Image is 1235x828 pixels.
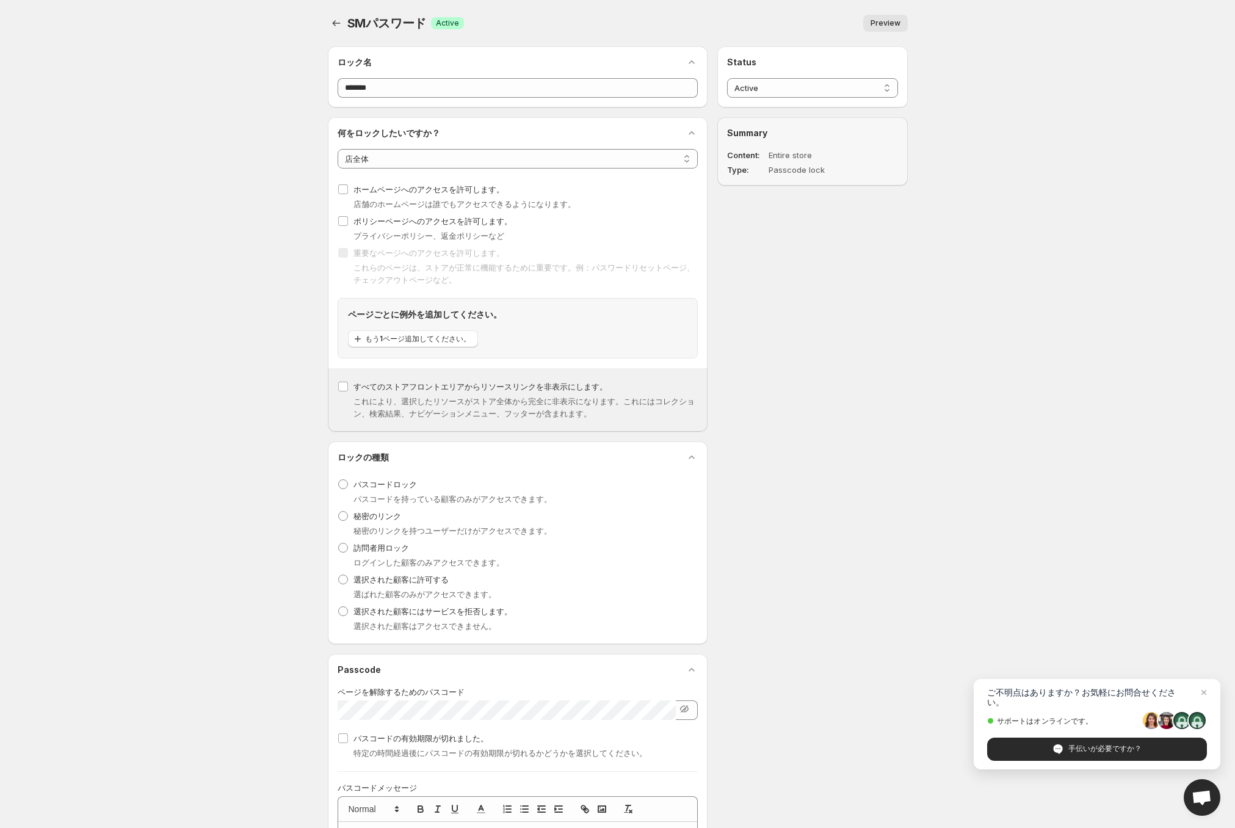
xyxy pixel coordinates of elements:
[353,216,512,226] span: ポリシーページへのアクセスを許可します。
[987,688,1207,707] span: ご不明点はありますか？お気軽にお問合せください。
[365,334,471,344] span: もう1ページ追加してください。
[727,149,766,161] dt: Content:
[353,396,695,418] span: これにより、選択したリソースがストア全体から完全に非表示になります。これにはコレクション、検索結果、ナビゲーションメニュー、フッターが含まれます。
[353,248,504,258] span: 重要なページへのアクセスを許可します。
[871,18,900,28] span: Preview
[353,589,496,599] span: 選ばれた顧客のみがアクセスできます。
[338,56,372,68] h2: ロック名
[987,738,1207,761] span: 手伝いが必要ですか？
[353,621,496,631] span: 選択された顧客はアクセスできません。
[353,184,504,194] span: ホームページへのアクセスを許可します。
[338,687,465,697] span: ページを解除するためのパスコード
[1184,779,1220,816] a: Open chat
[353,748,647,758] span: 特定の時間経過後にパスコードの有効期限が切れるかどうかを選択してください。
[347,16,427,31] span: SMパスワード
[353,199,576,209] span: 店舗のホームページは誰でもアクセスできるようになります。
[353,557,504,567] span: ログインした顧客のみアクセスできます。
[987,716,1139,725] span: サポートはオンラインです。
[348,308,688,321] h2: ページごとに例外を追加してください。
[353,494,552,504] span: パスコードを持っている顧客のみがアクセスできます。
[338,451,389,463] h2: ロックの種類
[769,164,863,176] dd: Passcode lock
[353,733,488,743] span: パスコードの有効期限が切れました。
[353,382,607,391] span: すべてのストアフロントエリアからリソースリンクを非表示にします。
[353,263,695,285] span: これらのページは、ストアが正常に機能するために重要です。例：パスワードリセットページ、チェックアウトページなど。
[727,164,766,176] dt: Type:
[1068,743,1142,754] span: 手伝いが必要ですか？
[353,479,417,489] span: パスコードロック
[353,511,401,521] span: 秘密のリンク
[727,127,897,139] h2: Summary
[348,330,478,347] button: もう1ページ追加してください。
[436,18,459,28] span: Active
[338,782,698,794] p: パスコードメッセージ
[338,127,440,139] h2: 何をロックしたいですか？
[353,606,512,616] span: 選択された顧客にはサービスを拒否します。
[353,526,552,536] span: 秘密のリンクを持つユーザーだけがアクセスできます。
[863,15,908,32] button: Preview
[353,543,409,553] span: 訪問者用ロック
[338,664,381,676] h2: Passcode
[328,15,345,32] button: Back
[353,231,504,241] span: プライバシーポリシー、返金ポリシーなど
[769,149,863,161] dd: Entire store
[353,575,449,584] span: 選択された顧客に許可する
[727,56,897,68] h2: Status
